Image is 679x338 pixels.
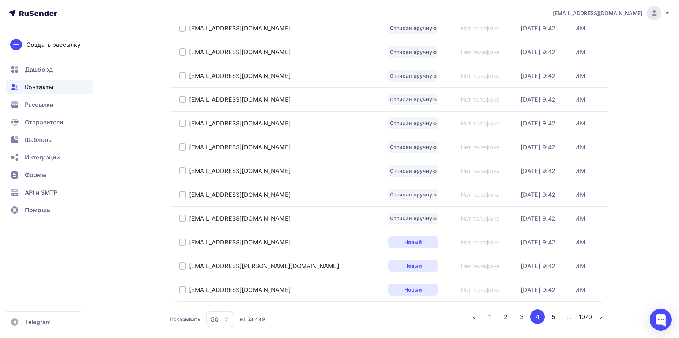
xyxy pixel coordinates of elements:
a: Отправители [6,115,93,129]
a: Нет телефона [461,262,500,270]
a: [DATE] 9:42 [521,286,555,293]
a: Новый [388,260,438,272]
a: [EMAIL_ADDRESS][DOMAIN_NAME] [189,167,291,174]
a: [DATE] 9:42 [521,120,555,127]
a: [DATE] 9:42 [521,96,555,103]
div: Нет телефона [461,72,500,79]
a: Шаблоны [6,132,93,147]
a: Нет телефона [461,167,500,174]
a: ИМ [575,72,585,79]
a: Нет телефона [461,143,500,151]
a: Рассылки [6,97,93,112]
a: [EMAIL_ADDRESS][DOMAIN_NAME] [553,6,670,20]
span: Telegram [25,318,51,326]
span: Формы [25,170,46,179]
a: ИМ [575,191,585,198]
ul: Pagination [467,309,608,324]
a: ИМ [575,120,585,127]
a: Отписан вручную [388,117,438,129]
a: [DATE] 9:42 [521,143,555,151]
span: Интеграции [25,153,60,162]
div: Создать рассылку [26,40,80,49]
a: Нет телефона [461,96,500,103]
a: Нет телефона [461,239,500,246]
div: [EMAIL_ADDRESS][DOMAIN_NAME] [189,215,291,222]
div: Показывать [170,316,200,323]
a: [EMAIL_ADDRESS][DOMAIN_NAME] [189,25,291,32]
div: Нет телефона [461,25,500,32]
div: ИМ [575,143,585,151]
a: Нет телефона [461,286,500,293]
div: [EMAIL_ADDRESS][DOMAIN_NAME] [189,286,291,293]
a: [EMAIL_ADDRESS][DOMAIN_NAME] [189,120,291,127]
a: ИМ [575,48,585,56]
div: [EMAIL_ADDRESS][DOMAIN_NAME] [189,143,291,151]
div: [DATE] 9:42 [521,215,555,222]
a: [DATE] 9:42 [521,262,555,270]
a: Отписан вручную [388,189,438,200]
a: [DATE] 9:42 [521,239,555,246]
div: Отписан вручную [388,165,438,177]
div: [EMAIL_ADDRESS][DOMAIN_NAME] [189,96,291,103]
div: [DATE] 9:42 [521,48,555,56]
div: ИМ [575,215,585,222]
span: Шаблоны [25,135,53,144]
a: [EMAIL_ADDRESS][DOMAIN_NAME] [189,72,291,79]
div: ИМ [575,286,585,293]
a: Нет телефона [461,48,500,56]
a: ИМ [575,96,585,103]
a: [DATE] 9:42 [521,191,555,198]
div: Отписан вручную [388,213,438,224]
div: Отписан вручную [388,46,438,58]
button: Go to next page [594,309,608,324]
a: Контакты [6,80,93,94]
a: [EMAIL_ADDRESS][DOMAIN_NAME] [189,239,291,246]
div: из 53 489 [240,316,265,323]
a: Дашборд [6,62,93,77]
span: Помощь [25,206,50,214]
a: Отписан вручную [388,141,438,153]
a: [EMAIL_ADDRESS][PERSON_NAME][DOMAIN_NAME] [189,262,339,270]
button: Go to page 1070 [578,309,593,324]
button: Go to page 2 [498,309,513,324]
div: Отписан вручную [388,94,438,105]
a: [EMAIL_ADDRESS][DOMAIN_NAME] [189,191,291,198]
a: Формы [6,168,93,182]
div: [EMAIL_ADDRESS][DOMAIN_NAME] [189,48,291,56]
span: Дашборд [25,65,53,74]
a: [DATE] 9:42 [521,167,555,174]
a: ИМ [575,25,585,32]
a: Новый [388,284,438,296]
a: Нет телефона [461,120,500,127]
a: Нет телефона [461,191,500,198]
div: [DATE] 9:42 [521,72,555,79]
span: [EMAIL_ADDRESS][DOMAIN_NAME] [553,10,642,17]
a: Новый [388,236,438,248]
div: 50 [211,315,218,324]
